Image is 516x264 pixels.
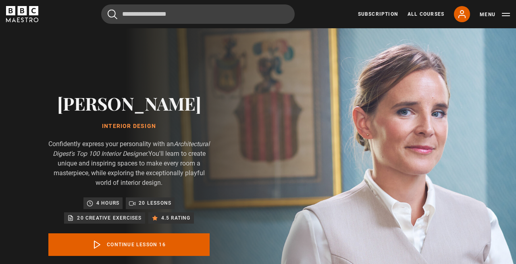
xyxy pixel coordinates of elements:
button: Submit the search query [108,9,117,19]
a: All Courses [408,10,444,18]
h1: Interior Design [48,123,210,130]
p: 4 hours [96,199,119,207]
h2: [PERSON_NAME] [48,93,210,113]
p: 4.5 rating [161,214,191,222]
a: Continue lesson 16 [48,233,210,256]
input: Search [101,4,295,24]
p: 20 lessons [139,199,171,207]
button: Toggle navigation [480,10,510,19]
p: Confidently express your personality with an You'll learn to create unique and inspiring spaces t... [48,139,210,188]
p: 20 creative exercises [77,214,141,222]
svg: BBC Maestro [6,6,38,22]
a: Subscription [358,10,398,18]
